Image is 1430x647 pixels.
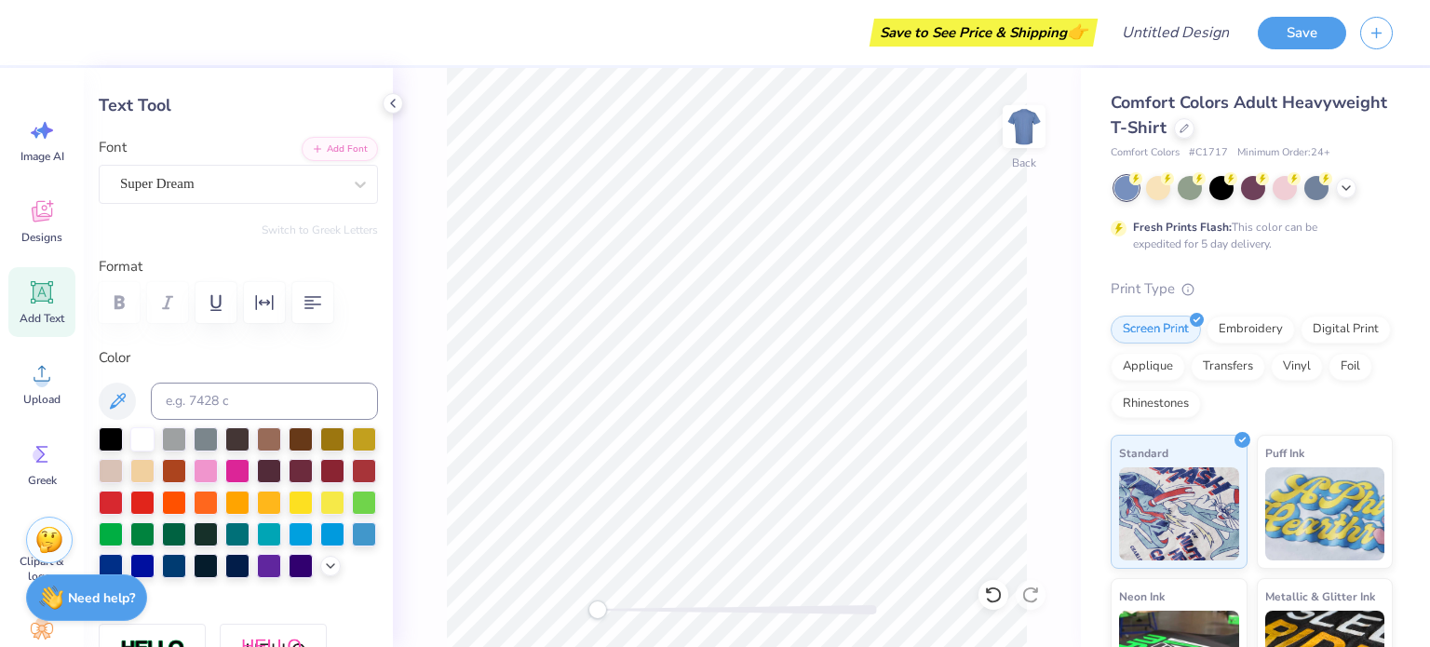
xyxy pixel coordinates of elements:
label: Format [99,256,378,277]
input: e.g. 7428 c [151,383,378,420]
div: Embroidery [1207,316,1295,344]
div: Digital Print [1301,316,1391,344]
div: This color can be expedited for 5 day delivery. [1133,219,1362,252]
div: Print Type [1111,278,1393,300]
button: Add Font [302,137,378,161]
strong: Fresh Prints Flash: [1133,220,1232,235]
span: Minimum Order: 24 + [1237,145,1330,161]
div: Applique [1111,353,1185,381]
span: # C1717 [1189,145,1228,161]
label: Color [99,347,378,369]
div: Save to See Price & Shipping [874,19,1093,47]
button: Save [1258,17,1346,49]
img: Standard [1119,467,1239,560]
div: Screen Print [1111,316,1201,344]
label: Font [99,137,127,158]
div: Back [1012,155,1036,171]
span: Comfort Colors Adult Heavyweight T-Shirt [1111,91,1387,139]
span: Add Text [20,311,64,326]
div: Accessibility label [588,600,607,619]
span: Image AI [20,149,64,164]
strong: Need help? [68,589,135,607]
div: Rhinestones [1111,390,1201,418]
span: Metallic & Glitter Ink [1265,586,1375,606]
div: Foil [1329,353,1372,381]
span: Clipart & logos [11,554,73,584]
span: Upload [23,392,61,407]
span: Puff Ink [1265,443,1304,463]
div: Vinyl [1271,353,1323,381]
span: 👉 [1067,20,1087,43]
span: Neon Ink [1119,586,1165,606]
div: Text Tool [99,93,378,118]
span: Standard [1119,443,1168,463]
span: Comfort Colors [1111,145,1180,161]
img: Puff Ink [1265,467,1385,560]
button: Switch to Greek Letters [262,222,378,237]
span: Designs [21,230,62,245]
span: Greek [28,473,57,488]
div: Transfers [1191,353,1265,381]
input: Untitled Design [1107,14,1244,51]
img: Back [1005,108,1043,145]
